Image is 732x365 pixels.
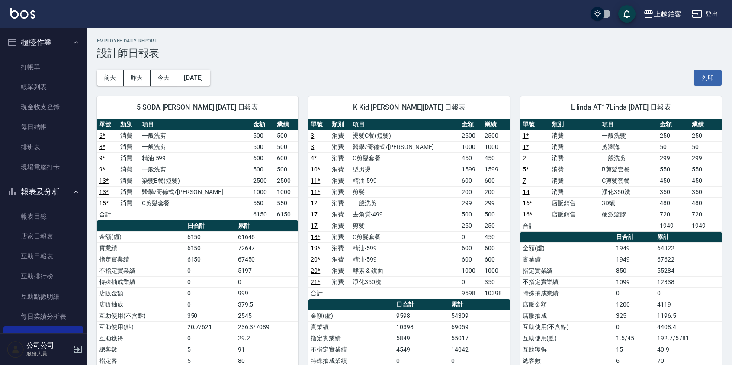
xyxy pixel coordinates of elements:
td: 精油-599 [350,254,459,265]
button: 今天 [151,70,177,86]
td: 0 [459,231,482,242]
th: 金額 [658,119,690,130]
td: 192.7/5781 [655,333,722,344]
td: 72647 [236,242,299,254]
h2: Employee Daily Report [97,38,722,44]
th: 日合計 [614,232,655,243]
td: 67622 [655,254,722,265]
td: 互助使用(點) [97,321,185,333]
td: 互助獲得 [520,344,614,355]
a: 現金收支登錄 [3,97,83,117]
td: 消費 [330,175,350,186]
a: 每日結帳 [3,117,83,137]
td: 染髮B餐(短髮) [140,175,251,186]
td: 指定實業績 [308,333,394,344]
td: 600 [459,254,482,265]
td: 消費 [330,209,350,220]
td: 1000 [482,265,510,276]
td: 一般洗剪 [600,152,658,164]
td: 1000 [482,141,510,152]
th: 單號 [308,119,329,130]
td: 不指定實業績 [308,344,394,355]
td: 2500 [459,130,482,141]
td: 一般洗剪 [140,130,251,141]
div: 上越鉑客 [654,9,681,19]
td: 299 [459,197,482,209]
td: 450 [482,231,510,242]
td: 一般洗剪 [140,141,251,152]
td: 200 [482,186,510,197]
td: 236.3/7089 [236,321,299,333]
td: 6150 [275,209,298,220]
h3: 設計師日報表 [97,47,722,59]
td: 450 [482,152,510,164]
td: 14042 [449,344,510,355]
td: 600 [482,254,510,265]
td: 200 [459,186,482,197]
td: 350 [185,310,236,321]
td: 550 [658,164,690,175]
td: 500 [275,164,298,175]
td: 合計 [97,209,118,220]
table: a dense table [520,119,722,232]
td: 店販銷售 [549,197,600,209]
a: 互助日報表 [3,246,83,266]
td: 合計 [520,220,549,231]
img: Person [7,341,24,358]
td: 6150 [185,254,236,265]
td: 2500 [251,175,274,186]
td: 一般洗髮 [600,130,658,141]
td: 999 [236,287,299,299]
td: 6150 [185,242,236,254]
td: 600 [275,152,298,164]
th: 單號 [520,119,549,130]
td: 1000 [459,141,482,152]
td: 500 [482,209,510,220]
td: 酵素 & 鏡面 [350,265,459,276]
a: 排班表 [3,137,83,157]
p: 服務人員 [26,350,71,358]
td: 消費 [330,130,350,141]
td: 精油-599 [140,152,251,164]
td: 消費 [118,164,139,175]
td: 5197 [236,265,299,276]
th: 日合計 [394,299,449,310]
th: 累計 [236,220,299,232]
td: 50 [658,141,690,152]
td: 299 [690,152,722,164]
td: 1599 [459,164,482,175]
td: 消費 [118,186,139,197]
td: 29.2 [236,333,299,344]
span: L linda AT17Linda [DATE] 日報表 [531,103,711,112]
td: 600 [459,175,482,186]
td: 1000 [275,186,298,197]
td: 消費 [118,175,139,186]
td: 總客數 [97,344,185,355]
a: 互助點數明細 [3,287,83,307]
td: 500 [459,209,482,220]
a: 17 [311,211,318,218]
td: 3D蠟 [600,197,658,209]
td: 550 [690,164,722,175]
td: C剪髮套餐 [350,231,459,242]
td: 91 [236,344,299,355]
span: K Kid [PERSON_NAME][DATE] 日報表 [319,103,499,112]
td: 消費 [549,175,600,186]
td: 1000 [251,186,274,197]
th: 金額 [251,119,274,130]
td: 店販抽成 [97,299,185,310]
td: 1099 [614,276,655,287]
td: 實業績 [308,321,394,333]
td: 9598 [394,310,449,321]
td: 消費 [118,141,139,152]
td: 1949 [690,220,722,231]
td: 15 [614,344,655,355]
button: 櫃檯作業 [3,31,83,54]
td: 燙髮C餐(短髮) [350,130,459,141]
td: B剪髮套餐 [600,164,658,175]
td: 550 [251,197,274,209]
td: 850 [614,265,655,276]
button: 列印 [694,70,722,86]
td: 消費 [330,265,350,276]
td: 型男燙 [350,164,459,175]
